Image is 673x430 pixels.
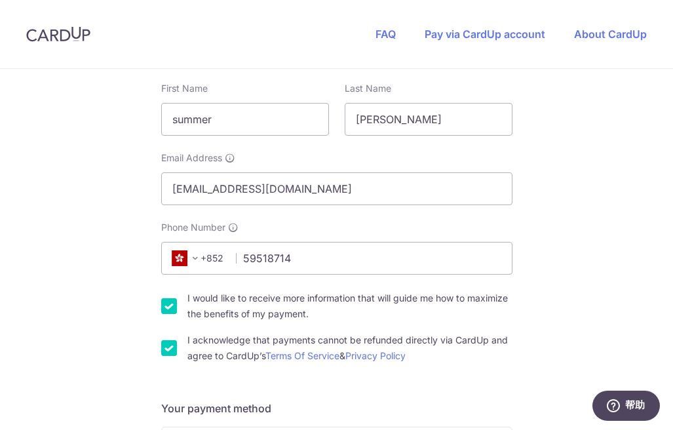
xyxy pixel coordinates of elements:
[592,391,660,423] iframe: 打开一个小组件，您可以在其中找到更多信息
[161,221,225,234] span: Phone Number
[345,350,406,361] a: Privacy Policy
[161,82,208,95] label: First Name
[265,350,339,361] a: Terms Of Service
[375,28,396,41] a: FAQ
[168,250,227,266] span: +852
[172,250,203,266] span: +852
[161,103,329,136] input: First name
[345,103,512,136] input: Last name
[574,28,647,41] a: About CardUp
[345,82,391,95] label: Last Name
[425,28,545,41] a: Pay via CardUp account
[187,332,512,364] label: I acknowledge that payments cannot be refunded directly via CardUp and agree to CardUp’s &
[161,151,222,165] span: Email Address
[161,401,512,416] h5: Your payment method
[26,26,90,42] img: CardUp
[187,290,512,322] label: I would like to receive more information that will guide me how to maximize the benefits of my pa...
[161,172,512,205] input: Email address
